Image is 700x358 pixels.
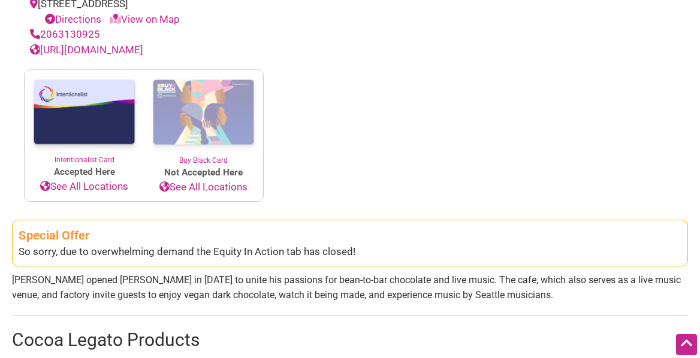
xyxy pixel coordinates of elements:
span: Accepted Here [25,165,144,179]
a: See All Locations [144,180,263,195]
a: [URL][DOMAIN_NAME] [30,44,143,56]
div: So sorry, due to overwhelming demand the Equity In Action tab has closed! [19,244,681,260]
a: Directions [45,13,101,25]
div: Scroll Back to Top [676,334,697,355]
span: Not Accepted Here [144,166,263,180]
a: Buy Black Card [144,70,263,166]
img: Buy Black Card [144,70,263,155]
a: See All Locations [25,179,144,195]
a: Intentionalist Card [25,70,144,165]
a: View on Map [110,13,180,25]
h2: Cocoa Legato Products [12,327,688,353]
p: [PERSON_NAME] opened [PERSON_NAME] in [DATE] to unite his passions for bean-to-bar chocolate and ... [12,272,688,303]
img: Intentionalist Card [25,70,144,154]
a: 2063130925 [30,28,100,40]
div: Special Offer [19,226,681,245]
